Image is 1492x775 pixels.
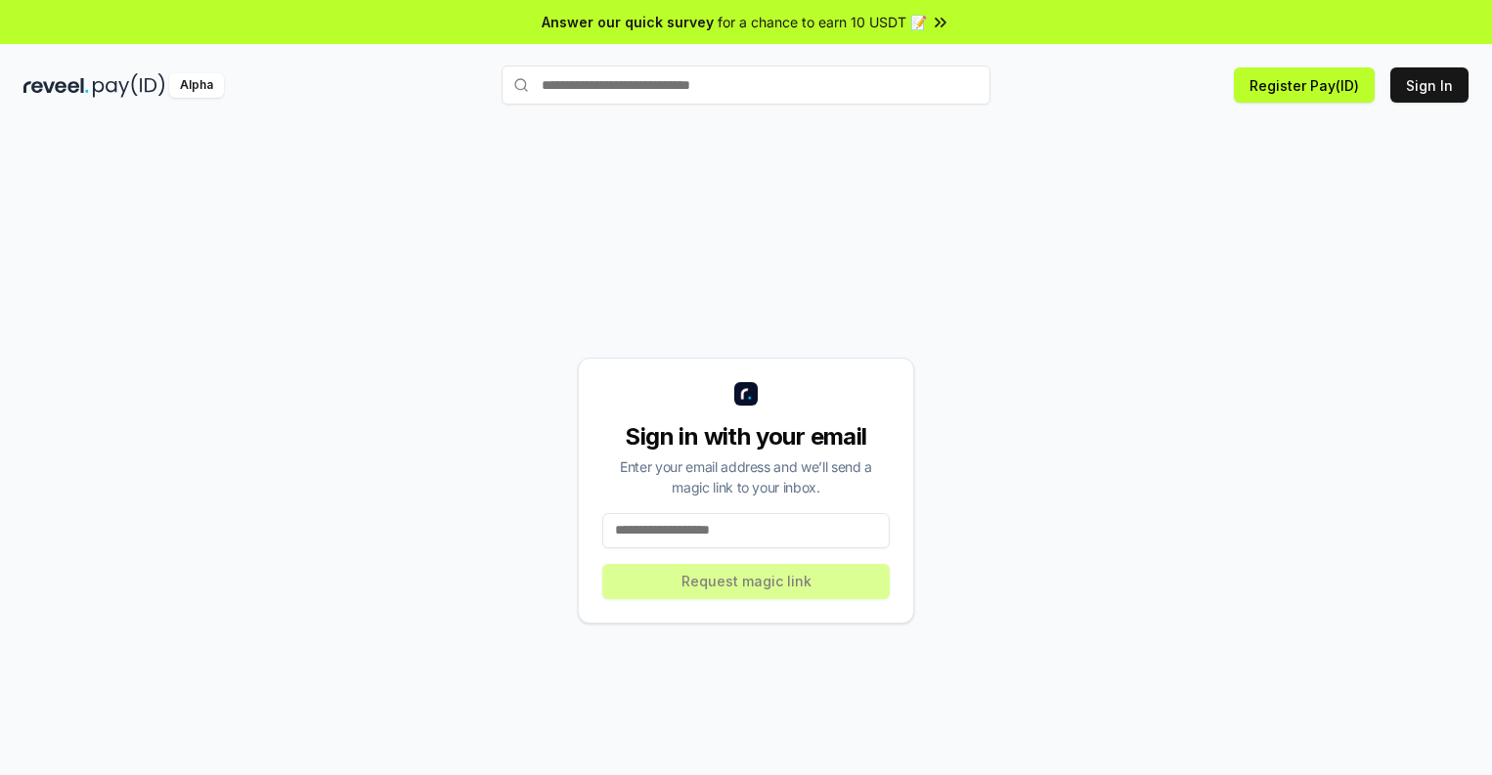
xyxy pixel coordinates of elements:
div: Sign in with your email [602,421,890,452]
img: logo_small [734,382,758,406]
img: reveel_dark [23,73,89,98]
button: Sign In [1390,67,1469,103]
span: for a chance to earn 10 USDT 📝 [718,12,927,32]
img: pay_id [93,73,165,98]
button: Register Pay(ID) [1234,67,1375,103]
div: Enter your email address and we’ll send a magic link to your inbox. [602,456,890,497]
span: Answer our quick survey [542,12,714,32]
div: Alpha [169,73,224,98]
